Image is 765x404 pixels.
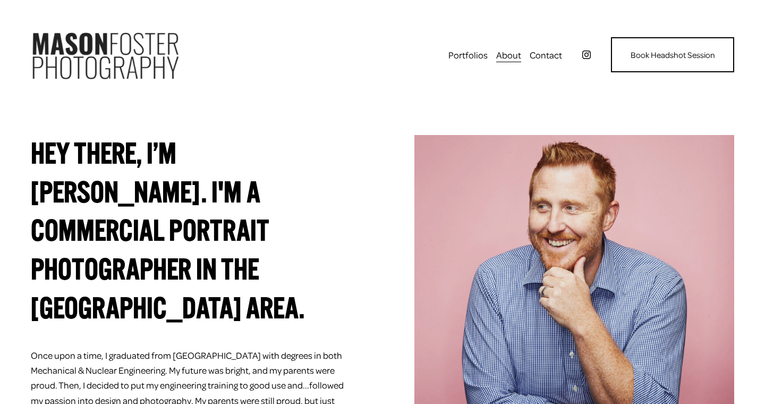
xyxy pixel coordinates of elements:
a: Book Headshot Session [611,37,734,72]
strong: HEY THERE, I’M [PERSON_NAME]. I'M A COMMERCIAL PORTRAIT PHOTOGRAPHER IN THE [GEOGRAPHIC_DATA] AREA. [31,137,304,325]
img: Mason Foster Photography [31,23,180,87]
a: Contact [530,46,562,63]
a: folder dropdown [448,46,488,63]
span: Portfolios [448,47,488,62]
a: instagram-unauth [581,49,592,60]
a: About [496,46,521,63]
